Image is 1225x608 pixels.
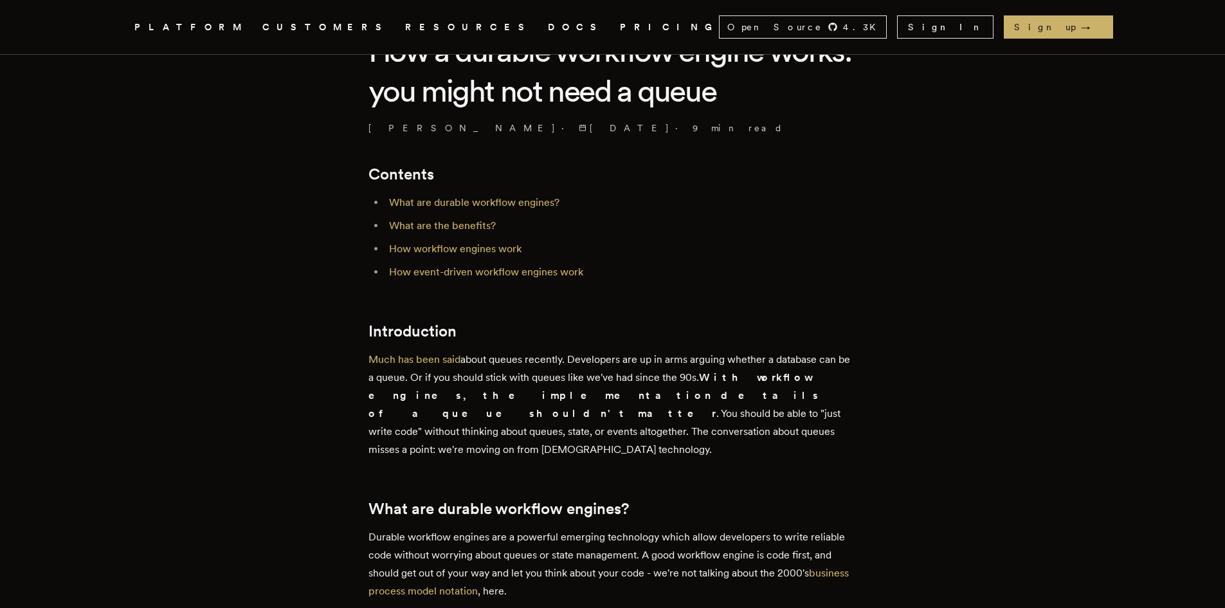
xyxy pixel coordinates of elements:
[368,353,460,365] a: Much has been said
[368,351,857,459] p: about queues recently. Developers are up in arms arguing whether a database can be a queue. Or if...
[368,567,849,597] a: business process model notation
[548,19,604,35] a: DOCS
[579,122,670,134] span: [DATE]
[368,528,857,600] p: Durable workflow engines are a powerful emerging technology which allow developers to write relia...
[368,31,857,111] h1: How a durable workflow engine works: you might not need a queue
[693,122,783,134] span: 9 min read
[897,15,994,39] a: Sign In
[368,165,857,183] h2: Contents
[1081,21,1103,33] span: →
[368,371,820,419] strong: With workflow engines, the implementation details of a queue shouldn't matter
[620,19,719,35] a: PRICING
[405,19,532,35] button: RESOURCES
[843,21,884,33] span: 4.3 K
[368,500,857,518] h2: What are durable workflow engines?
[389,266,583,278] a: How event-driven workflow engines work
[1004,15,1113,39] a: Sign up
[262,19,390,35] a: CUSTOMERS
[727,21,822,33] span: Open Source
[368,122,857,134] p: · ·
[368,322,857,340] h2: Introduction
[389,196,559,208] a: What are durable workflow engines?
[368,122,556,134] a: [PERSON_NAME]
[134,19,247,35] button: PLATFORM
[389,219,496,232] a: What are the benefits?
[389,243,522,255] a: How workflow engines work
